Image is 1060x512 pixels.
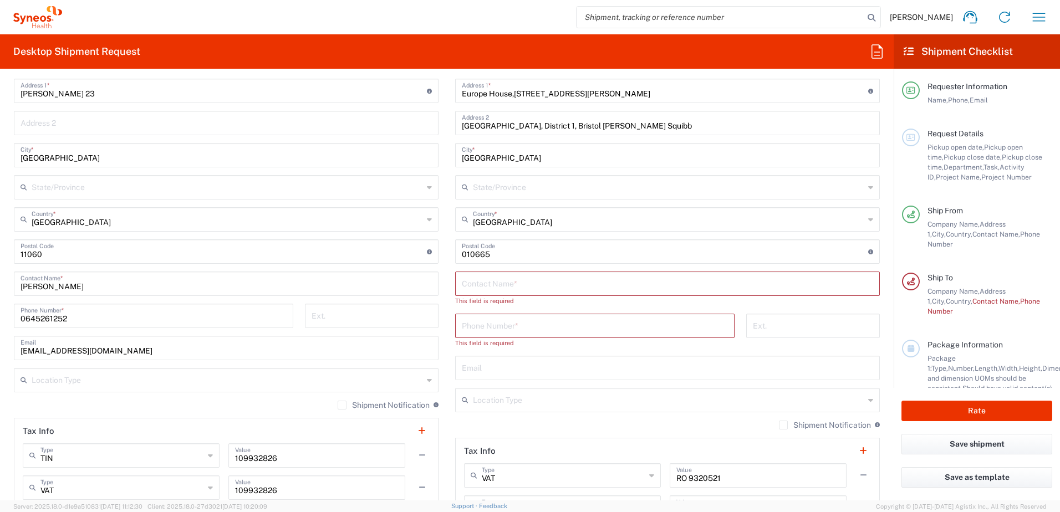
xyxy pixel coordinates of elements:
h2: Tax Info [464,446,496,457]
span: [DATE] 11:12:30 [101,503,142,510]
span: Length, [975,364,998,372]
div: This field is required [455,296,880,306]
span: Height, [1019,364,1042,372]
span: Pickup close date, [944,153,1002,161]
span: Width, [998,364,1019,372]
h2: Tax Info [23,426,54,437]
span: Name, [927,96,948,104]
span: Project Name, [936,173,981,181]
span: Contact Name, [972,297,1020,305]
span: City, [932,230,946,238]
h2: Shipment Checklist [904,45,1013,58]
span: Country, [946,297,972,305]
span: Ship To [927,273,953,282]
span: Phone, [948,96,970,104]
input: Shipment, tracking or reference number [577,7,864,28]
span: Contact Name, [972,230,1020,238]
span: Project Number [981,173,1032,181]
div: This field is required [455,338,735,348]
span: Pickup open date, [927,143,984,151]
span: Copyright © [DATE]-[DATE] Agistix Inc., All Rights Reserved [876,501,1047,511]
span: Package 1: [927,354,956,372]
a: Feedback [479,503,507,509]
button: Rate [901,401,1052,421]
span: Company Name, [927,220,980,228]
span: City, [932,297,946,305]
span: Email [970,96,988,104]
button: Save as template [901,467,1052,488]
a: Support [451,503,479,509]
span: Company Name, [927,287,980,295]
label: Shipment Notification [779,421,871,429]
span: Type, [931,364,948,372]
label: Shipment Notification [338,401,430,409]
span: Should have valid content(s) [962,384,1052,392]
span: Ship From [927,206,963,215]
span: Task, [983,163,1000,171]
span: [DATE] 10:20:09 [222,503,267,510]
span: Number, [948,364,975,372]
button: Save shipment [901,434,1052,454]
span: Request Details [927,129,983,138]
span: Country, [946,230,972,238]
h2: Desktop Shipment Request [13,45,140,58]
span: Package Information [927,340,1003,349]
span: Requester Information [927,82,1007,91]
span: Server: 2025.18.0-d1e9a510831 [13,503,142,510]
span: Department, [944,163,983,171]
span: Client: 2025.18.0-27d3021 [147,503,267,510]
span: [PERSON_NAME] [890,12,953,22]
